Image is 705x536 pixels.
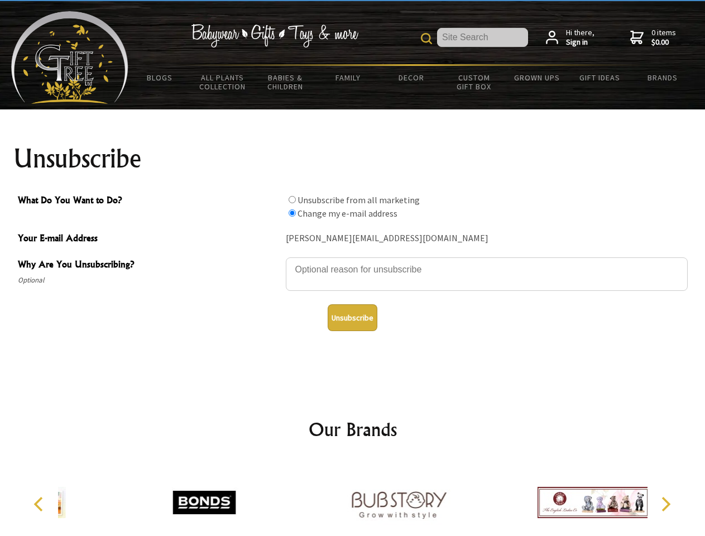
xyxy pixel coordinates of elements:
a: BLOGS [128,66,191,89]
button: Next [653,492,678,516]
input: Site Search [437,28,528,47]
span: Optional [18,274,280,287]
div: [PERSON_NAME][EMAIL_ADDRESS][DOMAIN_NAME] [286,230,688,247]
a: Custom Gift Box [443,66,506,98]
strong: Sign in [566,37,594,47]
a: Hi there,Sign in [546,28,594,47]
a: 0 items$0.00 [630,28,676,47]
img: Babywear - Gifts - Toys & more [191,24,358,47]
h2: Our Brands [22,416,683,443]
span: 0 items [651,27,676,47]
a: Family [317,66,380,89]
span: Why Are You Unsubscribing? [18,257,280,274]
img: product search [421,33,432,44]
a: Brands [631,66,694,89]
img: Babyware - Gifts - Toys and more... [11,11,128,104]
label: Unsubscribe from all marketing [298,194,420,205]
label: Change my e-mail address [298,208,397,219]
span: Your E-mail Address [18,231,280,247]
textarea: Why Are You Unsubscribing? [286,257,688,291]
button: Previous [28,492,52,516]
input: What Do You Want to Do? [289,209,296,217]
strong: $0.00 [651,37,676,47]
h1: Unsubscribe [13,145,692,172]
a: Decor [380,66,443,89]
span: Hi there, [566,28,594,47]
button: Unsubscribe [328,304,377,331]
input: What Do You Want to Do? [289,196,296,203]
span: What Do You Want to Do? [18,193,280,209]
a: Gift Ideas [568,66,631,89]
a: Grown Ups [505,66,568,89]
a: All Plants Collection [191,66,255,98]
a: Babies & Children [254,66,317,98]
